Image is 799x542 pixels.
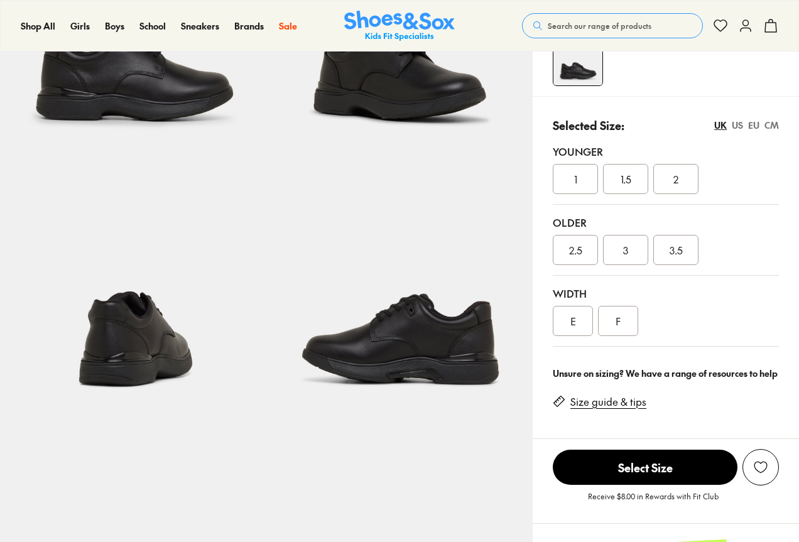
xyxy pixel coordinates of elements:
img: SNS_Logo_Responsive.svg [344,11,455,41]
span: 1.5 [621,171,631,187]
span: Shop All [21,19,55,32]
span: Boys [105,19,124,32]
button: Select Size [553,449,737,485]
span: 1 [574,171,577,187]
a: Size guide & tips [570,395,646,409]
span: 2 [673,171,678,187]
span: 3 [623,242,628,257]
button: Search our range of products [522,13,703,38]
div: F [598,306,638,336]
a: Girls [70,19,90,33]
button: Add to Wishlist [742,449,779,485]
span: 3.5 [670,242,683,257]
img: 4-517202_1 [553,36,602,85]
span: School [139,19,166,32]
div: US [732,119,743,132]
div: E [553,306,593,336]
span: Brands [234,19,264,32]
span: 2.5 [569,242,582,257]
div: Older [553,215,779,230]
p: Selected Size: [553,117,624,134]
img: 7-517199_1 [266,154,533,421]
a: Shop All [21,19,55,33]
div: Width [553,286,779,301]
span: Search our range of products [548,20,651,31]
a: Sneakers [181,19,219,33]
p: Receive $8.00 in Rewards with Fit Club [588,491,719,513]
div: Unsure on sizing? We have a range of resources to help [553,367,779,380]
a: Brands [234,19,264,33]
a: Sale [279,19,297,33]
a: Shoes & Sox [344,11,455,41]
div: Younger [553,144,779,159]
a: Boys [105,19,124,33]
div: UK [714,119,727,132]
div: EU [748,119,759,132]
span: Select Size [553,450,737,485]
span: Sneakers [181,19,219,32]
div: CM [764,119,779,132]
span: Girls [70,19,90,32]
span: Sale [279,19,297,32]
a: School [139,19,166,33]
